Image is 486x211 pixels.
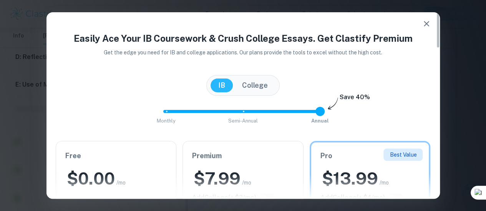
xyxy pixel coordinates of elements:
h6: Premium [192,150,294,161]
span: Semi-Annual [228,118,258,124]
h2: $ 7.99 [194,167,241,190]
p: Best Value [390,150,416,159]
img: subscription-arrow.svg [328,97,338,110]
h6: Pro [320,150,420,161]
button: College [234,79,275,92]
span: Annual [311,118,329,124]
h6: Save 40% [340,93,370,106]
h2: $ 13.99 [322,167,378,190]
p: Get the edge you need for IB and college applications. Our plans provide the tools to excel witho... [93,48,393,57]
h6: Free [65,150,167,161]
h4: Easily Ace Your IB Coursework & Crush College Essays. Get Clastify Premium [56,31,431,45]
h2: $ 0.00 [67,167,115,190]
button: IB [211,79,233,92]
span: Monthly [157,118,176,124]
